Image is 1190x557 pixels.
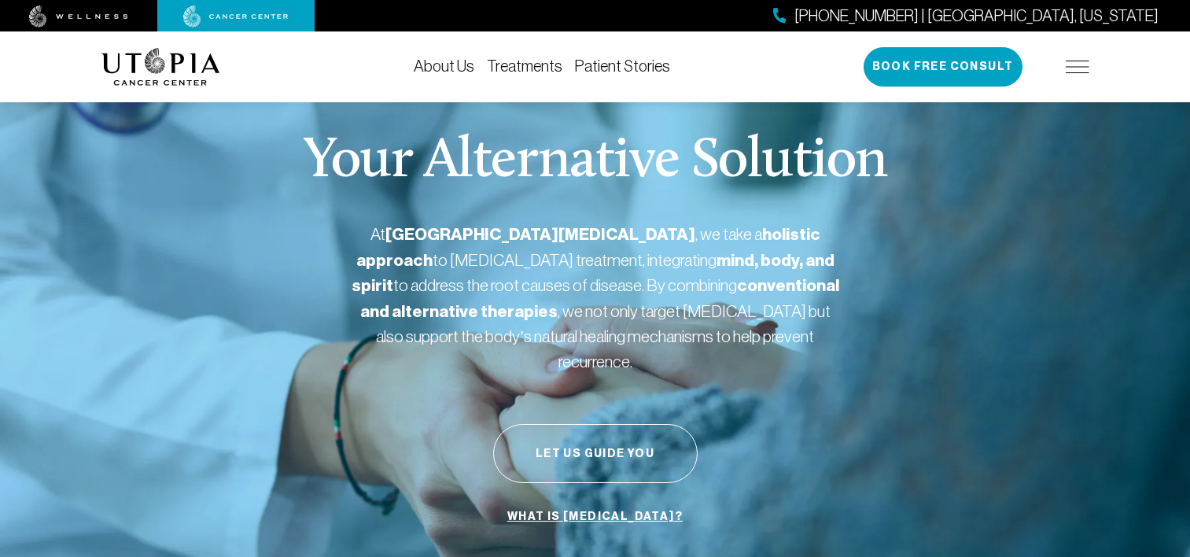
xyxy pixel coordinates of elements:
[352,222,839,374] p: At , we take a to [MEDICAL_DATA] treatment, integrating to address the root causes of disease. By...
[493,424,698,483] button: Let Us Guide You
[503,502,687,532] a: What is [MEDICAL_DATA]?
[183,6,289,28] img: cancer center
[575,57,670,75] a: Patient Stories
[356,224,820,271] strong: holistic approach
[487,57,562,75] a: Treatments
[864,47,1022,87] button: Book Free Consult
[1066,61,1089,73] img: icon-hamburger
[101,48,220,86] img: logo
[29,6,128,28] img: wellness
[414,57,474,75] a: About Us
[773,5,1159,28] a: [PHONE_NUMBER] | [GEOGRAPHIC_DATA], [US_STATE]
[385,224,695,245] strong: [GEOGRAPHIC_DATA][MEDICAL_DATA]
[794,5,1159,28] span: [PHONE_NUMBER] | [GEOGRAPHIC_DATA], [US_STATE]
[303,134,887,190] p: Your Alternative Solution
[360,275,839,322] strong: conventional and alternative therapies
